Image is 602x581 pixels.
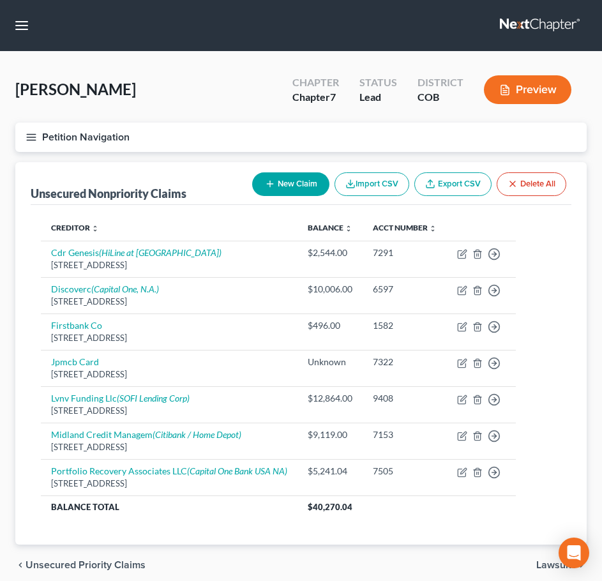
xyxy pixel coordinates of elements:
button: chevron_left Unsecured Priority Claims [15,560,146,570]
a: Firstbank Co [51,320,102,331]
div: Status [359,75,397,90]
div: 1582 [373,319,437,332]
div: $10,006.00 [308,283,352,296]
a: Cdr Genesis(HiLine at [GEOGRAPHIC_DATA]) [51,247,222,258]
button: Lawsuits chevron_right [536,560,587,570]
i: (Capital One, N.A.) [91,283,159,294]
div: COB [418,90,463,105]
span: $40,270.04 [308,502,352,512]
i: (SOFI Lending Corp) [117,393,190,404]
a: Jpmcb Card [51,356,99,367]
a: Discoverc(Capital One, N.A.) [51,283,159,294]
div: $2,544.00 [308,246,352,259]
div: Unsecured Nonpriority Claims [31,186,186,201]
i: unfold_more [345,225,352,232]
div: [STREET_ADDRESS] [51,441,287,453]
button: Import CSV [335,172,409,196]
div: [STREET_ADDRESS] [51,478,287,490]
i: unfold_more [429,225,437,232]
div: 7505 [373,465,437,478]
div: 9408 [373,392,437,405]
button: New Claim [252,172,329,196]
div: 7322 [373,356,437,368]
a: Portfolio Recovery Associates LLC(Capital One Bank USA NA) [51,465,287,476]
i: (Capital One Bank USA NA) [187,465,287,476]
i: chevron_left [15,560,26,570]
span: [PERSON_NAME] [15,80,136,98]
a: Midland Credit Managem(Citibank / Home Depot) [51,429,241,440]
div: $12,864.00 [308,392,352,405]
div: $5,241.04 [308,465,352,478]
a: Export CSV [414,172,492,196]
th: Balance Total [41,495,297,518]
i: unfold_more [91,225,99,232]
div: $496.00 [308,319,352,332]
a: Acct Number unfold_more [373,223,437,232]
div: Chapter [292,90,339,105]
a: Balance unfold_more [308,223,352,232]
button: Petition Navigation [15,123,587,152]
span: Lawsuits [536,560,576,570]
button: Preview [484,75,571,104]
div: [STREET_ADDRESS] [51,296,287,308]
div: [STREET_ADDRESS] [51,368,287,381]
a: Lvnv Funding Llc(SOFI Lending Corp) [51,393,190,404]
div: $9,119.00 [308,428,352,441]
div: District [418,75,463,90]
i: (Citibank / Home Depot) [153,429,241,440]
span: 7 [330,91,336,103]
div: 6597 [373,283,437,296]
div: [STREET_ADDRESS] [51,259,287,271]
div: Lead [359,90,397,105]
div: Unknown [308,356,352,368]
span: Unsecured Priority Claims [26,560,146,570]
i: (HiLine at [GEOGRAPHIC_DATA]) [99,247,222,258]
button: Delete All [497,172,566,196]
div: [STREET_ADDRESS] [51,405,287,417]
div: [STREET_ADDRESS] [51,332,287,344]
div: Chapter [292,75,339,90]
div: Open Intercom Messenger [559,538,589,568]
div: 7291 [373,246,437,259]
div: 7153 [373,428,437,441]
a: Creditor unfold_more [51,223,99,232]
